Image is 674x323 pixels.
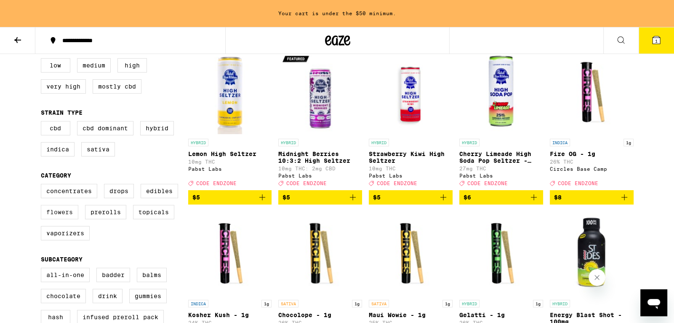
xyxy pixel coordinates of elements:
[85,205,126,219] label: Prerolls
[459,151,543,164] p: Cherry Limeade High Soda Pop Seltzer - 25mg
[550,300,570,307] p: HYBRID
[41,172,71,179] legend: Category
[459,211,543,296] img: Circles Base Camp - Gelatti - 1g
[41,184,97,198] label: Concentrates
[369,151,453,164] p: Strawberry Kiwi High Seltzer
[41,226,90,240] label: Vaporizers
[369,50,453,135] img: Pabst Labs - Strawberry Kiwi High Seltzer
[286,180,327,186] span: CODE ENDZONE
[373,194,381,201] span: $5
[550,139,570,146] p: INDICA
[261,300,272,307] p: 1g
[41,109,83,116] legend: Strain Type
[377,180,417,186] span: CODE ENDZONE
[140,121,174,135] label: Hybrid
[459,139,480,146] p: HYBRID
[369,211,453,296] img: Circles Base Camp - Maui Wowie - 1g
[623,139,634,146] p: 1g
[133,205,174,219] label: Topicals
[550,166,634,172] div: Circles Base Camp
[640,289,667,316] iframe: Button to launch messaging window
[278,151,362,164] p: Midnight Berries 10:3:2 High Seltzer
[554,194,562,201] span: $8
[459,166,543,171] p: 27mg THC
[188,139,208,146] p: HYBRID
[639,27,674,54] button: 1
[104,184,134,198] label: Drops
[41,205,78,219] label: Flowers
[188,151,272,157] p: Lemon High Seltzer
[77,58,111,73] label: Medium
[278,190,362,205] button: Add to bag
[550,50,634,135] img: Circles Base Camp - Fire OG - 1g
[278,173,362,178] div: Pabst Labs
[93,79,141,94] label: Mostly CBD
[41,58,70,73] label: Low
[41,256,83,263] legend: Subcategory
[188,50,272,135] img: Pabst Labs - Lemon High Seltzer
[655,38,658,43] span: 1
[442,300,453,307] p: 1g
[188,312,272,318] p: Kosher Kush - 1g
[188,300,208,307] p: INDICA
[533,300,543,307] p: 1g
[188,211,272,296] img: Circles Base Camp - Kosher Kush - 1g
[77,121,133,135] label: CBD Dominant
[81,142,115,156] label: Sativa
[196,180,237,186] span: CODE ENDZONE
[459,50,543,135] img: Pabst Labs - Cherry Limeade High Soda Pop Seltzer - 25mg
[278,50,362,135] img: Pabst Labs - Midnight Berries 10:3:2 High Seltzer
[459,190,543,205] button: Add to bag
[550,151,634,157] p: Fire OG - 1g
[278,139,298,146] p: HYBRID
[188,159,272,164] p: 10mg THC
[137,268,167,282] label: Balms
[41,121,70,135] label: CBD
[41,289,86,303] label: Chocolate
[464,194,471,201] span: $6
[459,312,543,318] p: Gelatti - 1g
[278,300,298,307] p: SATIVA
[41,268,90,282] label: All-In-One
[550,159,634,164] p: 26% THC
[369,166,453,171] p: 10mg THC
[550,190,634,205] button: Add to bag
[589,269,605,286] iframe: Close message
[96,268,130,282] label: Badder
[467,180,508,186] span: CODE ENDZONE
[278,166,362,171] p: 10mg THC: 2mg CBD
[459,50,543,190] a: Open page for Cherry Limeade High Soda Pop Seltzer - 25mg from Pabst Labs
[278,211,362,296] img: Circles Base Camp - Chocolope - 1g
[278,50,362,190] a: Open page for Midnight Berries 10:3:2 High Seltzer from Pabst Labs
[369,312,453,318] p: Maui Wowie - 1g
[93,289,123,303] label: Drink
[369,139,389,146] p: HYBRID
[188,166,272,172] div: Pabst Labs
[41,79,86,94] label: Very High
[188,50,272,190] a: Open page for Lemon High Seltzer from Pabst Labs
[41,142,75,156] label: Indica
[369,173,453,178] div: Pabst Labs
[550,211,634,296] img: St. Ides - Energy Blast Shot - 100mg
[558,180,598,186] span: CODE ENDZONE
[550,50,634,190] a: Open page for Fire OG - 1g from Circles Base Camp
[129,289,167,303] label: Gummies
[459,300,480,307] p: HYBRID
[282,194,290,201] span: $5
[141,184,178,198] label: Edibles
[369,50,453,190] a: Open page for Strawberry Kiwi High Seltzer from Pabst Labs
[369,300,389,307] p: SATIVA
[5,6,61,13] span: Hi. Need any help?
[192,194,200,201] span: $5
[188,190,272,205] button: Add to bag
[459,173,543,178] div: Pabst Labs
[117,58,147,73] label: High
[352,300,362,307] p: 1g
[369,190,453,205] button: Add to bag
[278,312,362,318] p: Chocolope - 1g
